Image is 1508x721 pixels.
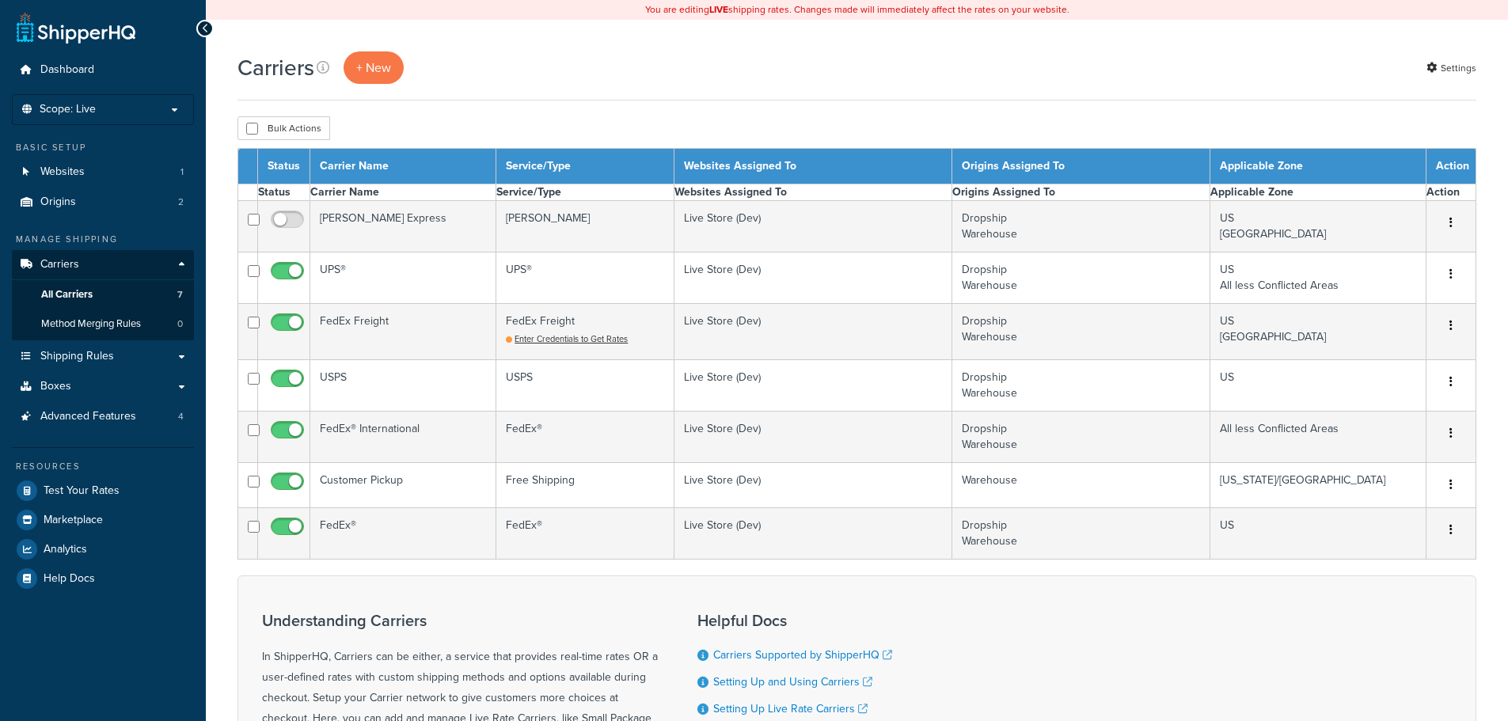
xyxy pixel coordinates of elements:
[12,342,194,371] a: Shipping Rules
[40,103,96,116] span: Scope: Live
[674,463,952,508] td: Live Store (Dev)
[12,250,194,340] li: Carriers
[40,63,94,77] span: Dashboard
[12,250,194,279] a: Carriers
[674,149,952,184] th: Websites Assigned To
[40,258,79,271] span: Carriers
[12,280,194,309] a: All Carriers 7
[496,463,674,508] td: Free Shipping
[12,460,194,473] div: Resources
[713,674,872,690] a: Setting Up and Using Carriers
[41,288,93,302] span: All Carriers
[310,304,496,360] td: FedEx Freight
[496,184,674,201] th: Service/Type
[496,508,674,560] td: FedEx®
[12,188,194,217] li: Origins
[12,309,194,339] li: Method Merging Rules
[12,535,194,564] a: Analytics
[40,410,136,423] span: Advanced Features
[12,141,194,154] div: Basic Setup
[709,2,728,17] b: LIVE
[237,52,314,83] h1: Carriers
[674,508,952,560] td: Live Store (Dev)
[310,252,496,304] td: UPS®
[1210,508,1426,560] td: US
[674,412,952,463] td: Live Store (Dev)
[952,149,1210,184] th: Origins Assigned To
[310,201,496,252] td: [PERSON_NAME] Express
[674,360,952,412] td: Live Store (Dev)
[12,476,194,505] a: Test Your Rates
[44,514,103,527] span: Marketplace
[180,165,184,179] span: 1
[697,612,904,629] h3: Helpful Docs
[496,201,674,252] td: [PERSON_NAME]
[1210,412,1426,463] td: All less Conflicted Areas
[1426,184,1476,201] th: Action
[1210,184,1426,201] th: Applicable Zone
[952,360,1210,412] td: Dropship Warehouse
[12,188,194,217] a: Origins 2
[506,332,628,345] a: Enter Credentials to Get Rates
[952,304,1210,360] td: Dropship Warehouse
[12,280,194,309] li: All Carriers
[44,543,87,556] span: Analytics
[12,402,194,431] a: Advanced Features 4
[44,572,95,586] span: Help Docs
[258,149,310,184] th: Status
[713,647,892,663] a: Carriers Supported by ShipperHQ
[177,317,183,331] span: 0
[496,252,674,304] td: UPS®
[1426,149,1476,184] th: Action
[952,508,1210,560] td: Dropship Warehouse
[496,149,674,184] th: Service/Type
[1210,201,1426,252] td: US [GEOGRAPHIC_DATA]
[496,360,674,412] td: USPS
[40,350,114,363] span: Shipping Rules
[12,402,194,431] li: Advanced Features
[674,184,952,201] th: Websites Assigned To
[344,51,404,84] a: + New
[12,233,194,246] div: Manage Shipping
[952,201,1210,252] td: Dropship Warehouse
[40,195,76,209] span: Origins
[1210,360,1426,412] td: US
[41,317,141,331] span: Method Merging Rules
[40,165,85,179] span: Websites
[12,372,194,401] a: Boxes
[952,252,1210,304] td: Dropship Warehouse
[952,463,1210,508] td: Warehouse
[1210,304,1426,360] td: US [GEOGRAPHIC_DATA]
[1210,463,1426,508] td: [US_STATE]/[GEOGRAPHIC_DATA]
[713,700,868,717] a: Setting Up Live Rate Carriers
[237,116,330,140] button: Bulk Actions
[177,288,183,302] span: 7
[952,412,1210,463] td: Dropship Warehouse
[674,201,952,252] td: Live Store (Dev)
[258,184,310,201] th: Status
[310,508,496,560] td: FedEx®
[515,332,628,345] span: Enter Credentials to Get Rates
[1210,252,1426,304] td: US All less Conflicted Areas
[496,304,674,360] td: FedEx Freight
[674,304,952,360] td: Live Store (Dev)
[310,360,496,412] td: USPS
[178,195,184,209] span: 2
[12,506,194,534] a: Marketplace
[44,484,120,498] span: Test Your Rates
[310,184,496,201] th: Carrier Name
[12,309,194,339] a: Method Merging Rules 0
[12,157,194,187] li: Websites
[496,412,674,463] td: FedEx®
[12,564,194,593] a: Help Docs
[310,412,496,463] td: FedEx® International
[12,55,194,85] a: Dashboard
[1426,57,1476,79] a: Settings
[262,612,658,629] h3: Understanding Carriers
